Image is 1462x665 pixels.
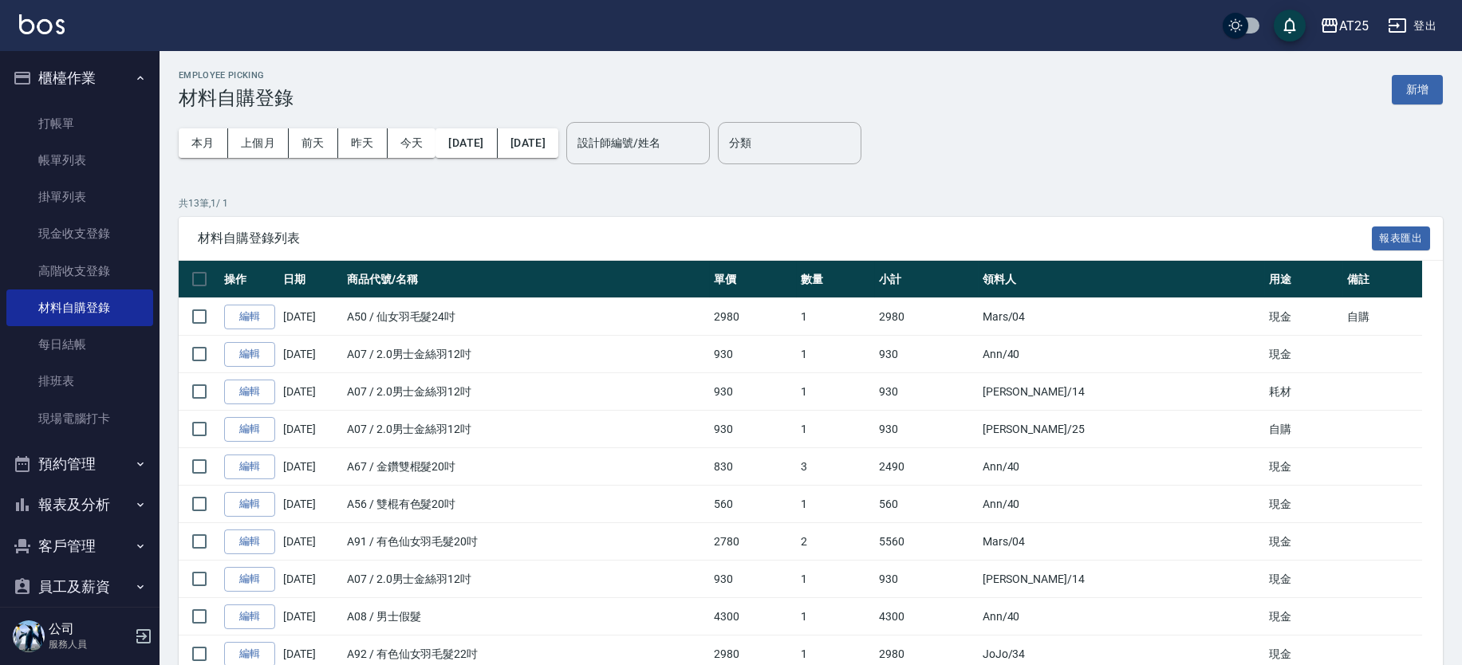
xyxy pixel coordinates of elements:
td: 1 [797,486,876,523]
a: 編輯 [224,567,275,592]
td: 2780 [710,523,797,561]
td: 1 [797,561,876,598]
img: Logo [19,14,65,34]
td: 耗材 [1265,373,1344,411]
td: Ann /40 [979,448,1265,486]
td: 930 [710,561,797,598]
a: 編輯 [224,342,275,367]
td: 2980 [875,298,978,336]
a: 打帳單 [6,105,153,142]
td: 4300 [710,598,797,635]
h2: Employee Picking [179,70,294,81]
td: A50 / 仙女羽毛髮24吋 [343,298,710,336]
th: 數量 [797,261,876,298]
button: [DATE] [435,128,497,158]
td: [DATE] [279,298,343,336]
td: Mars /04 [979,298,1265,336]
td: 1 [797,298,876,336]
button: 本月 [179,128,228,158]
td: 930 [710,336,797,373]
a: 現場電腦打卡 [6,400,153,437]
td: [DATE] [279,373,343,411]
td: A07 / 2.0男士金絲羽12吋 [343,411,710,448]
td: A07 / 2.0男士金絲羽12吋 [343,561,710,598]
td: 1 [797,598,876,635]
th: 用途 [1265,261,1344,298]
a: 掛單列表 [6,179,153,215]
td: [DATE] [279,561,343,598]
a: 編輯 [224,492,275,517]
button: 報表匯出 [1372,226,1431,251]
button: 上個月 [228,128,289,158]
td: A08 / 男士假髮 [343,598,710,635]
td: Mars /04 [979,523,1265,561]
img: Person [13,620,45,652]
td: 現金 [1265,486,1344,523]
td: 930 [710,373,797,411]
a: 高階收支登錄 [6,253,153,289]
td: 830 [710,448,797,486]
td: 560 [875,486,978,523]
button: 報表及分析 [6,484,153,525]
td: 4300 [875,598,978,635]
td: [PERSON_NAME] /14 [979,561,1265,598]
button: 登出 [1381,11,1443,41]
td: [PERSON_NAME] /25 [979,411,1265,448]
th: 日期 [279,261,343,298]
a: 編輯 [224,380,275,404]
td: 現金 [1265,598,1344,635]
td: 1 [797,411,876,448]
button: 員工及薪資 [6,566,153,608]
button: AT25 [1314,10,1375,42]
a: 帳單列表 [6,142,153,179]
a: 每日結帳 [6,326,153,363]
td: 930 [875,411,978,448]
td: 1 [797,336,876,373]
td: 自購 [1265,411,1344,448]
td: 2980 [710,298,797,336]
td: A07 / 2.0男士金絲羽12吋 [343,336,710,373]
a: 排班表 [6,363,153,399]
h5: 公司 [49,621,130,637]
td: A56 / 雙棍有色髮20吋 [343,486,710,523]
a: 新增 [1392,81,1443,96]
a: 編輯 [224,305,275,329]
td: [DATE] [279,411,343,448]
td: 現金 [1265,298,1344,336]
td: 現金 [1265,336,1344,373]
th: 領料人 [979,261,1265,298]
td: [DATE] [279,523,343,561]
td: [DATE] [279,486,343,523]
td: 930 [875,373,978,411]
th: 備註 [1343,261,1422,298]
span: 材料自購登錄列表 [198,230,1372,246]
p: 服務人員 [49,637,130,651]
td: 5560 [875,523,978,561]
p: 共 13 筆, 1 / 1 [179,196,1443,211]
td: 3 [797,448,876,486]
button: 預約管理 [6,443,153,485]
button: 客戶管理 [6,525,153,567]
div: AT25 [1339,16,1369,36]
a: 編輯 [224,417,275,442]
h3: 材料自購登錄 [179,87,294,109]
th: 商品代號/名稱 [343,261,710,298]
td: [DATE] [279,598,343,635]
td: 930 [710,411,797,448]
button: save [1274,10,1306,41]
a: 編輯 [224,454,275,479]
button: 前天 [289,128,338,158]
td: 自購 [1343,298,1422,336]
td: 2490 [875,448,978,486]
td: 現金 [1265,523,1344,561]
button: 新增 [1392,75,1443,104]
a: 編輯 [224,604,275,629]
td: Ann /40 [979,598,1265,635]
th: 單價 [710,261,797,298]
td: 930 [875,561,978,598]
a: 編輯 [224,529,275,554]
a: 現金收支登錄 [6,215,153,252]
td: 2 [797,523,876,561]
td: 1 [797,373,876,411]
td: Ann /40 [979,486,1265,523]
